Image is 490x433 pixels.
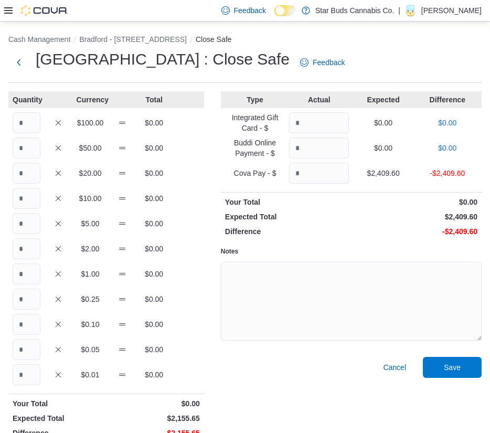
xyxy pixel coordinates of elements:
input: Quantity [13,138,40,159]
p: Star Buds Cannabis Co. [315,4,394,17]
p: $0.00 [140,118,168,128]
p: Expected Total [13,413,104,424]
p: $0.00 [140,168,168,178]
label: Notes [221,247,238,256]
p: $2,409.60 [353,168,413,178]
input: Quantity [13,289,40,310]
p: $2,409.60 [353,212,477,222]
p: Difference [418,94,477,105]
button: Bradford - [STREET_ADDRESS] [79,35,187,44]
p: $0.00 [140,344,168,355]
p: $0.00 [140,143,168,153]
p: $0.00 [108,398,199,409]
div: Daniel Swadron [404,4,417,17]
p: $0.00 [140,319,168,330]
input: Quantity [289,112,349,133]
input: Quantity [13,339,40,360]
p: Quantity [13,94,40,105]
input: Quantity [13,314,40,335]
button: Next [8,52,29,73]
p: -$2,409.60 [353,226,477,237]
p: Integrated Gift Card - $ [225,112,285,133]
p: Expected [353,94,413,105]
p: Expected Total [225,212,349,222]
p: $0.00 [140,193,168,204]
p: $0.00 [418,143,477,153]
span: Feedback [313,57,345,68]
img: Cova [21,5,68,16]
p: $0.25 [77,294,104,304]
span: Feedback [234,5,266,16]
p: $10.00 [77,193,104,204]
p: $1.00 [77,269,104,279]
p: $2,155.65 [108,413,199,424]
p: Difference [225,226,349,237]
input: Quantity [13,188,40,209]
input: Quantity [13,263,40,284]
input: Quantity [13,238,40,259]
button: Save [423,357,482,378]
p: $0.00 [353,197,477,207]
button: Close Safe [196,35,231,44]
a: Feedback [296,52,349,73]
p: $0.00 [140,369,168,380]
p: $0.00 [353,143,413,153]
p: Buddi Online Payment - $ [225,138,285,159]
button: Cash Management [8,35,70,44]
p: $0.00 [140,294,168,304]
span: Save [444,362,461,373]
p: Type [225,94,285,105]
p: $0.00 [353,118,413,128]
p: [PERSON_NAME] [421,4,482,17]
input: Quantity [13,213,40,234]
p: -$2,409.60 [418,168,477,178]
p: $0.00 [140,218,168,229]
p: $5.00 [77,218,104,229]
p: Your Total [13,398,104,409]
p: Your Total [225,197,349,207]
p: $0.00 [140,269,168,279]
p: Total [140,94,168,105]
span: Dark Mode [274,16,275,17]
p: $20.00 [77,168,104,178]
p: Actual [289,94,349,105]
input: Quantity [13,364,40,385]
span: Cancel [383,362,406,373]
p: | [398,4,400,17]
p: $0.10 [77,319,104,330]
nav: An example of EuiBreadcrumbs [8,34,482,47]
button: Cancel [379,357,410,378]
input: Dark Mode [274,5,296,16]
p: $50.00 [77,143,104,153]
p: $100.00 [77,118,104,128]
h1: [GEOGRAPHIC_DATA] : Close Safe [36,49,290,70]
p: $0.05 [77,344,104,355]
input: Quantity [289,138,349,159]
p: $2.00 [77,244,104,254]
p: Cova Pay - $ [225,168,285,178]
p: $0.01 [77,369,104,380]
input: Quantity [289,163,349,184]
input: Quantity [13,163,40,184]
p: $0.00 [418,118,477,128]
p: Currency [77,94,104,105]
input: Quantity [13,112,40,133]
p: $0.00 [140,244,168,254]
